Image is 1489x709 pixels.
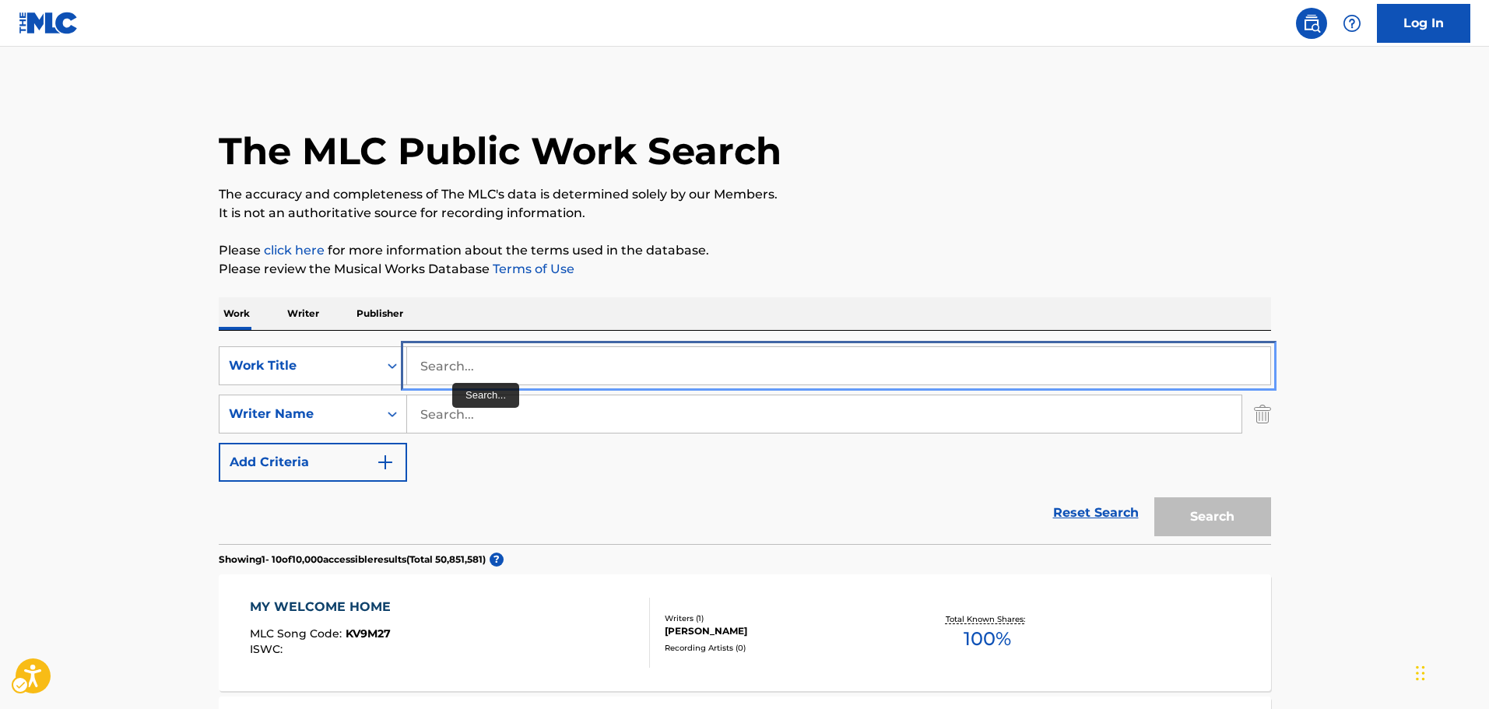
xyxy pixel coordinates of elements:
[250,598,399,616] div: MY WELCOME HOME
[219,574,1271,691] a: MY WELCOME HOMEMLC Song Code:KV9M27ISWC:Writers (1)[PERSON_NAME]Recording Artists (0)Total Known ...
[219,346,1271,544] form: Search Form
[1411,634,1489,709] iframe: Hubspot Iframe
[665,624,900,638] div: [PERSON_NAME]
[490,553,504,567] span: ?
[1416,650,1425,697] div: Drag
[1343,14,1361,33] img: help
[219,443,407,482] button: Add Criteria
[219,553,486,567] p: Showing 1 - 10 of 10,000 accessible results (Total 50,851,581 )
[407,395,1241,433] input: Search...
[219,204,1271,223] p: It is not an authoritative source for recording information.
[376,453,395,472] img: 9d2ae6d4665cec9f34b9.svg
[490,261,574,276] a: Terms of Use
[1377,4,1470,43] a: Log In
[665,642,900,654] div: Recording Artists ( 0 )
[219,185,1271,204] p: The accuracy and completeness of The MLC's data is determined solely by our Members.
[1302,14,1321,33] img: search
[1411,634,1489,709] div: Chat Widget
[219,241,1271,260] p: Please for more information about the terms used in the database.
[352,297,408,330] p: Publisher
[946,613,1029,625] p: Total Known Shares:
[219,297,255,330] p: Work
[229,356,369,375] div: Work Title
[250,642,286,656] span: ISWC :
[346,627,391,641] span: KV9M27
[378,347,406,384] div: On
[1045,496,1147,530] a: Reset Search
[665,612,900,624] div: Writers ( 1 )
[1254,395,1271,433] img: Delete Criterion
[219,128,781,174] h1: The MLC Public Work Search
[407,347,1270,384] input: Search...
[250,627,346,641] span: MLC Song Code :
[264,243,325,258] a: Music industry terminology | mechanical licensing collective
[283,297,324,330] p: Writer
[964,625,1011,653] span: 100 %
[219,260,1271,279] p: Please review the Musical Works Database
[19,12,79,34] img: MLC Logo
[229,405,369,423] div: Writer Name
